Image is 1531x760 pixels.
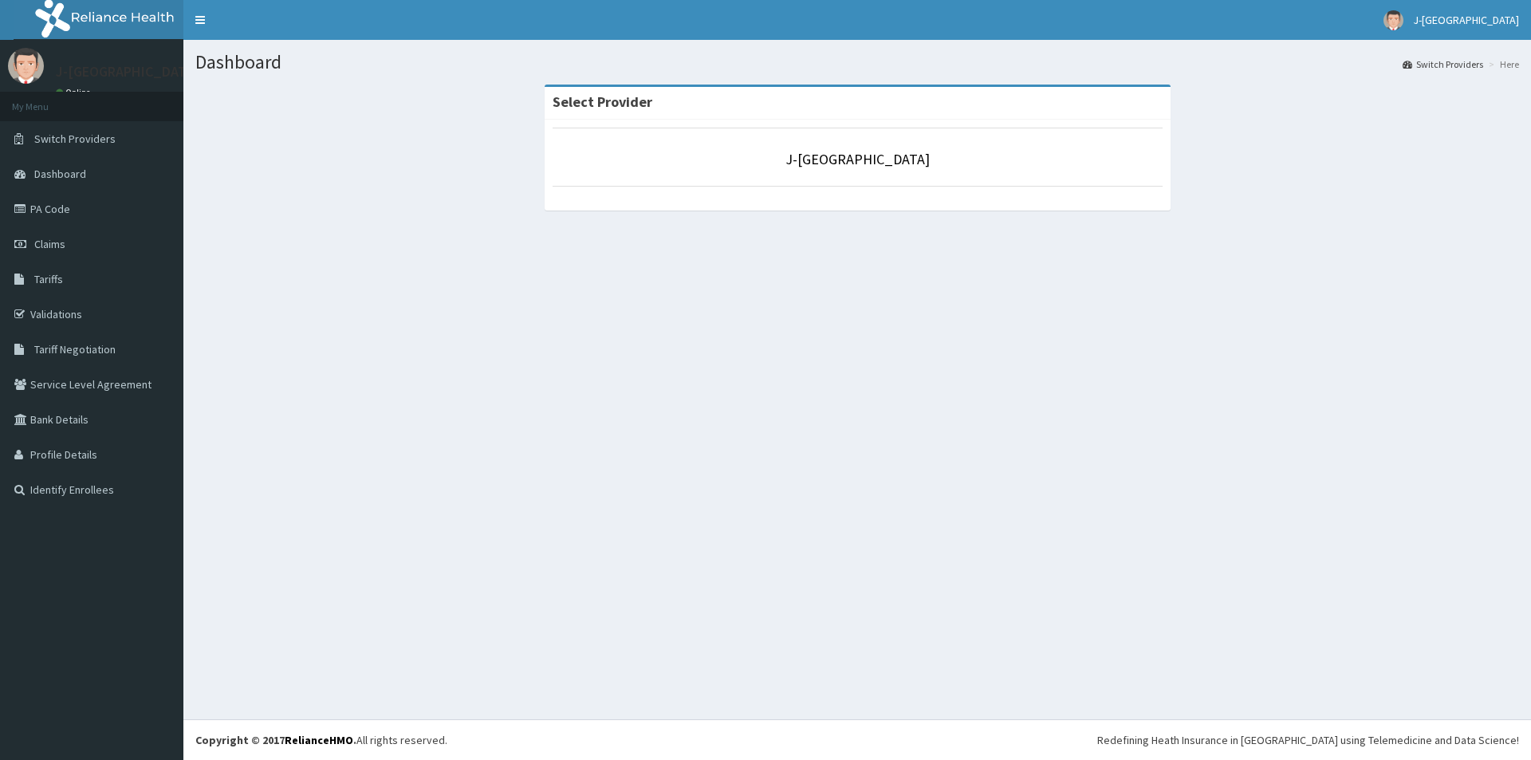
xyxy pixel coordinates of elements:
[1383,10,1403,30] img: User Image
[34,132,116,146] span: Switch Providers
[8,48,44,84] img: User Image
[553,93,652,111] strong: Select Provider
[56,87,94,98] a: Online
[1485,57,1519,71] li: Here
[785,150,930,168] a: J-[GEOGRAPHIC_DATA]
[56,65,199,79] p: J-[GEOGRAPHIC_DATA]
[34,167,86,181] span: Dashboard
[34,272,63,286] span: Tariffs
[195,733,356,747] strong: Copyright © 2017 .
[195,52,1519,73] h1: Dashboard
[183,719,1531,760] footer: All rights reserved.
[34,342,116,356] span: Tariff Negotiation
[1413,13,1519,27] span: J-[GEOGRAPHIC_DATA]
[34,237,65,251] span: Claims
[1403,57,1483,71] a: Switch Providers
[1097,732,1519,748] div: Redefining Heath Insurance in [GEOGRAPHIC_DATA] using Telemedicine and Data Science!
[285,733,353,747] a: RelianceHMO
